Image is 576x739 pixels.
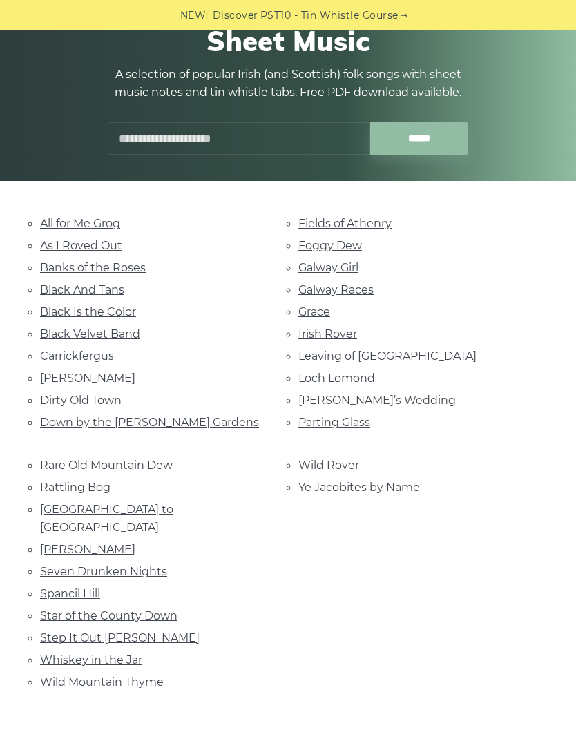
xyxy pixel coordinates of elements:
[298,349,477,363] a: Leaving of [GEOGRAPHIC_DATA]
[40,459,173,472] a: Rare Old Mountain Dew
[298,416,370,429] a: Parting Glass
[40,305,136,318] a: Black Is the Color
[40,587,100,600] a: Spancil Hill
[40,503,173,534] a: [GEOGRAPHIC_DATA] to [GEOGRAPHIC_DATA]
[40,327,140,340] a: Black Velvet Band
[40,565,167,578] a: Seven Drunken Nights
[40,416,259,429] a: Down by the [PERSON_NAME] Gardens
[40,609,177,622] a: Star of the County Down
[40,394,122,407] a: Dirty Old Town
[298,283,374,296] a: Galway Races
[298,239,362,252] a: Foggy Dew
[260,8,399,23] a: PST10 - Tin Whistle Course
[298,217,392,230] a: Fields of Athenry
[40,653,142,666] a: Whiskey in the Jar
[40,217,120,230] a: All for Me Grog
[298,459,359,472] a: Wild Rover
[40,675,164,689] a: Wild Mountain Thyme
[40,261,146,274] a: Banks of the Roses
[213,8,258,23] span: Discover
[40,543,135,556] a: [PERSON_NAME]
[40,631,200,644] a: Step It Out [PERSON_NAME]
[298,481,420,494] a: Ye Jacobites by Name
[40,481,111,494] a: Rattling Bog
[40,349,114,363] a: Carrickfergus
[180,8,209,23] span: NEW:
[298,372,375,385] a: Loch Lomond
[40,372,135,385] a: [PERSON_NAME]
[102,66,474,102] p: A selection of popular Irish (and Scottish) folk songs with sheet music notes and tin whistle tab...
[298,261,358,274] a: Galway Girl
[40,239,122,252] a: As I Roved Out
[298,394,456,407] a: [PERSON_NAME]’s Wedding
[40,283,124,296] a: Black And Tans
[298,327,357,340] a: Irish Rover
[298,305,330,318] a: Grace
